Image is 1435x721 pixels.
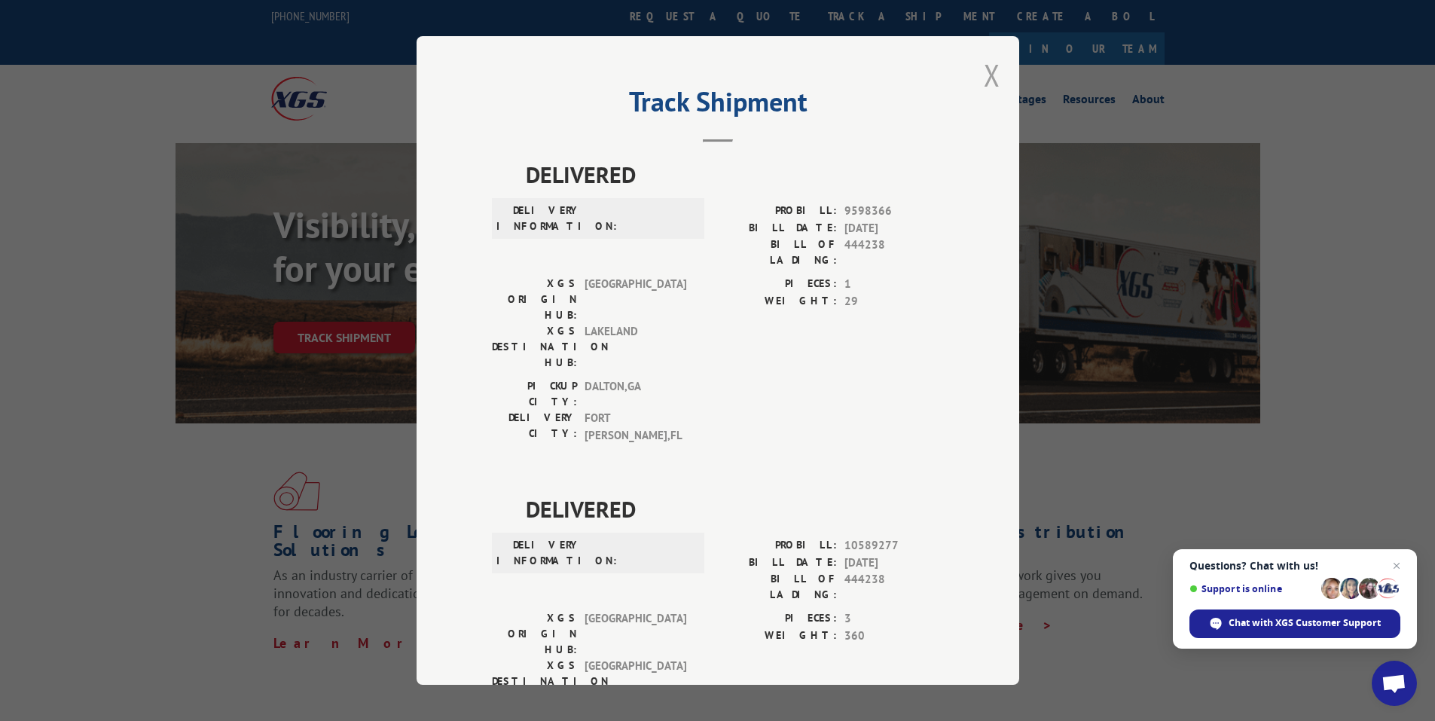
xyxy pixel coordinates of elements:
[1189,583,1316,594] span: Support is online
[492,610,577,658] label: XGS ORIGIN HUB:
[718,537,837,554] label: PROBILL:
[718,610,837,628] label: PIECES:
[718,627,837,644] label: WEIGHT:
[844,571,944,603] span: 444238
[1189,560,1400,572] span: Questions? Chat with us!
[492,91,944,120] h2: Track Shipment
[844,537,944,554] span: 10589277
[718,276,837,293] label: PIECES:
[844,627,944,644] span: 360
[526,492,944,526] span: DELIVERED
[718,292,837,310] label: WEIGHT:
[844,237,944,268] span: 444238
[844,219,944,237] span: [DATE]
[1189,609,1400,638] div: Chat with XGS Customer Support
[1388,557,1406,575] span: Close chat
[492,378,577,410] label: PICKUP CITY:
[496,537,582,569] label: DELIVERY INFORMATION:
[585,378,686,410] span: DALTON , GA
[496,203,582,234] label: DELIVERY INFORMATION:
[492,323,577,371] label: XGS DESTINATION HUB:
[585,323,686,371] span: LAKELAND
[844,292,944,310] span: 29
[585,410,686,444] span: FORT [PERSON_NAME] , FL
[718,219,837,237] label: BILL DATE:
[718,554,837,571] label: BILL DATE:
[1372,661,1417,706] div: Open chat
[844,554,944,571] span: [DATE]
[492,410,577,444] label: DELIVERY CITY:
[492,658,577,705] label: XGS DESTINATION HUB:
[526,157,944,191] span: DELIVERED
[585,658,686,705] span: [GEOGRAPHIC_DATA]
[1229,616,1381,630] span: Chat with XGS Customer Support
[585,276,686,323] span: [GEOGRAPHIC_DATA]
[844,203,944,220] span: 9598366
[844,276,944,293] span: 1
[718,571,837,603] label: BILL OF LADING:
[585,610,686,658] span: [GEOGRAPHIC_DATA]
[492,276,577,323] label: XGS ORIGIN HUB:
[844,610,944,628] span: 3
[718,237,837,268] label: BILL OF LADING:
[984,55,1000,95] button: Close modal
[718,203,837,220] label: PROBILL:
